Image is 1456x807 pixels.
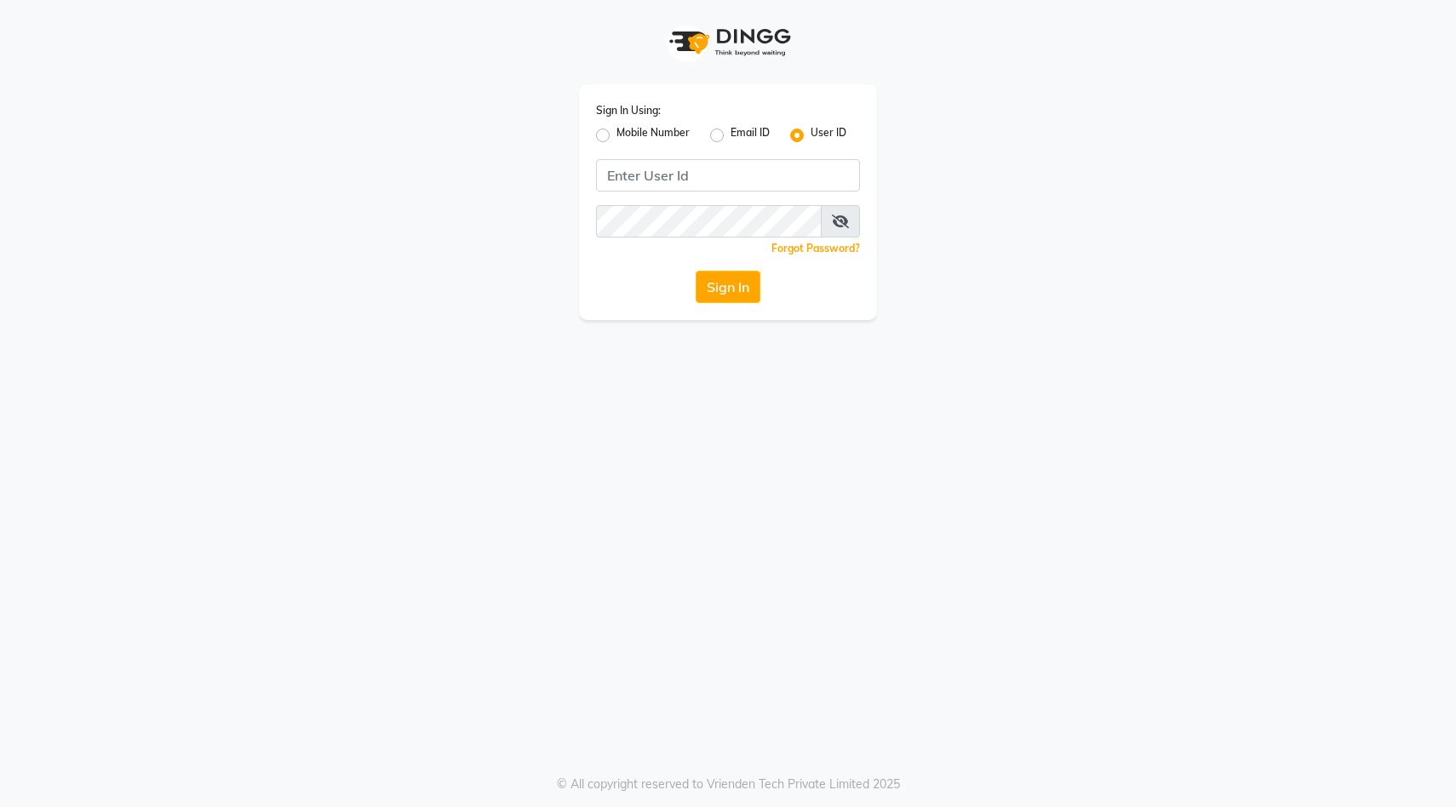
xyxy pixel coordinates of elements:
img: logo1.svg [660,17,796,67]
input: Username [596,159,860,192]
a: Forgot Password? [771,242,860,255]
label: Email ID [731,125,770,146]
label: Mobile Number [616,125,690,146]
input: Username [596,205,822,238]
label: User ID [811,125,846,146]
button: Sign In [696,271,760,303]
label: Sign In Using: [596,103,661,118]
